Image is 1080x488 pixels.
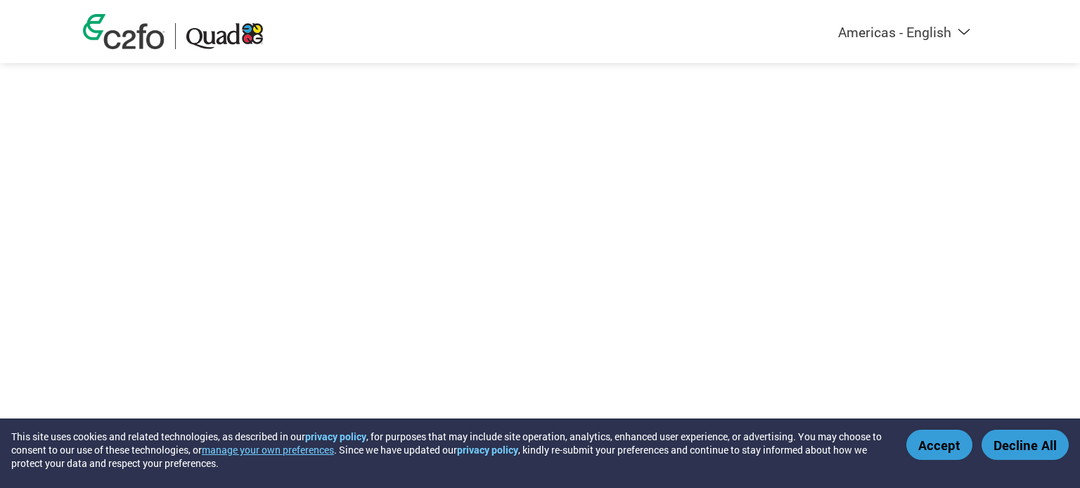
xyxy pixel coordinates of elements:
div: This site uses cookies and related technologies, as described in our , for purposes that may incl... [11,430,886,470]
a: privacy policy [305,430,366,443]
img: Quad [186,23,263,49]
img: c2fo logo [83,14,165,49]
a: privacy policy [457,443,518,456]
button: Accept [906,430,972,460]
button: Decline All [982,430,1069,460]
button: manage your own preferences [202,443,334,456]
